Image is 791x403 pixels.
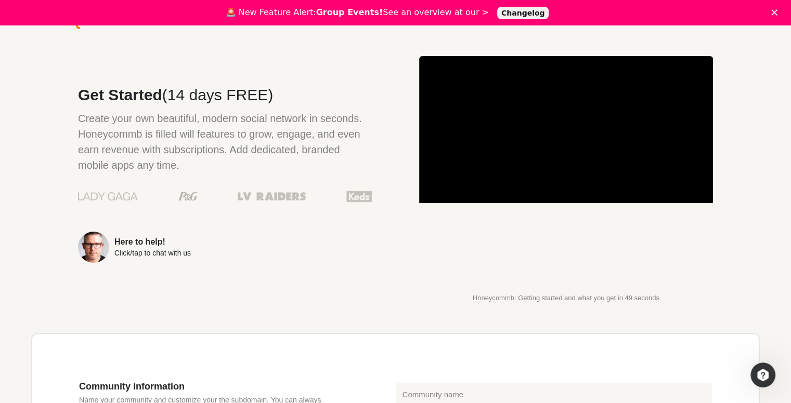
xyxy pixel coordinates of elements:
[79,381,333,392] h3: Community Information
[78,232,372,263] a: Here to help!Click/tap to chat with us
[162,86,273,103] span: (14 days FREE)
[178,192,198,200] img: Procter & Gamble
[750,362,775,387] iframe: Intercom live chat
[346,190,372,203] img: Keds
[78,232,109,263] img: Sean
[771,9,782,16] div: Close
[114,249,191,257] div: Click/tap to chat with us
[114,238,191,246] div: Here to help!
[78,189,138,204] img: Lady Gaga
[62,6,173,29] a: Go to Honeycommb homepage
[226,7,489,18] div: 🚨 New Feature Alert: See an overview at our >
[497,7,549,19] a: Changelog
[316,7,383,17] b: Group Events!
[78,111,372,173] p: Create your own beautiful, modern social network in seconds. Honeycommb is filled will features t...
[419,294,714,302] p: Honeycommb: Getting started and what you get in 49 seconds
[238,192,306,200] img: Las Vegas Raiders
[78,87,372,103] h2: Get Started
